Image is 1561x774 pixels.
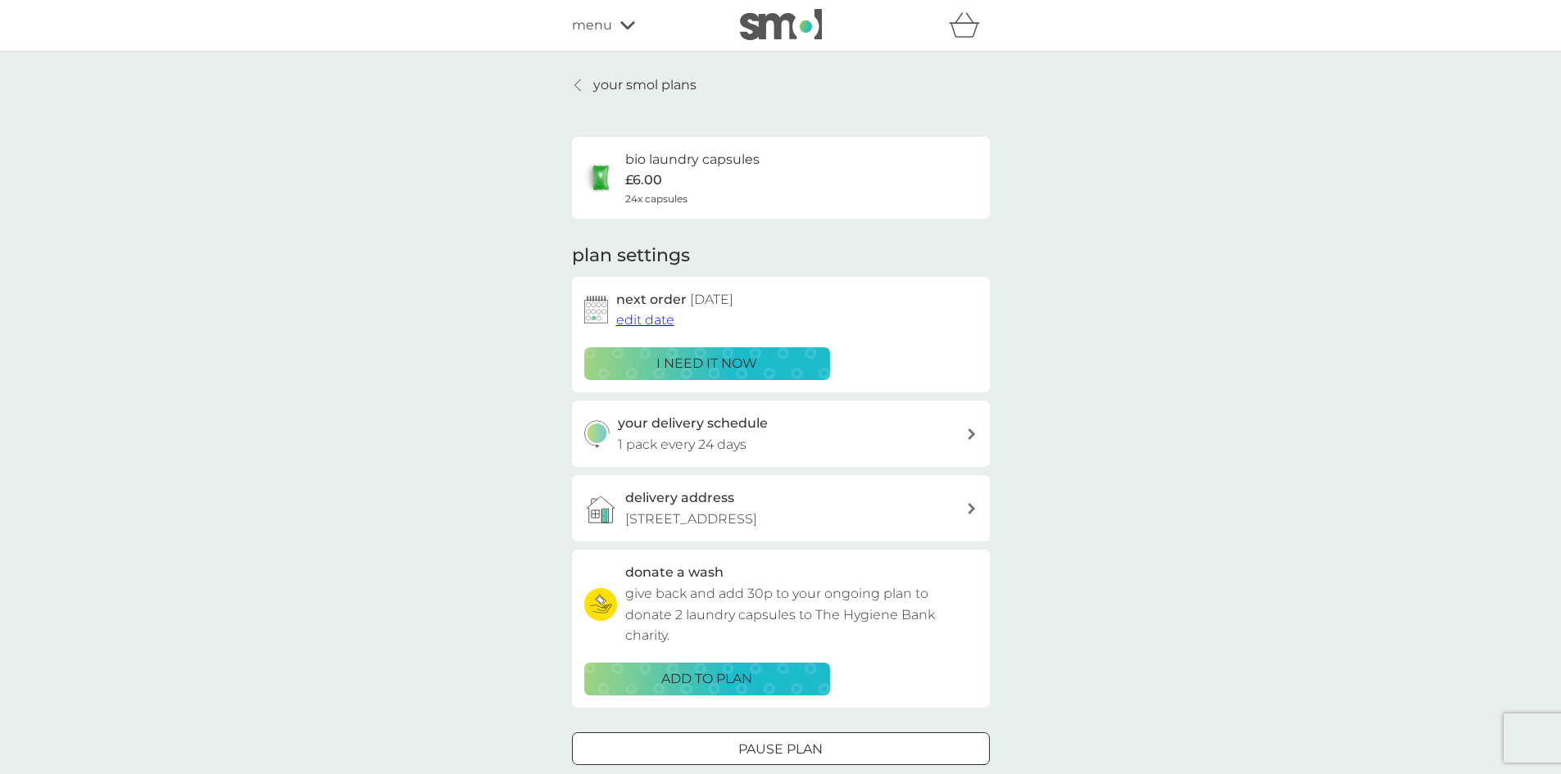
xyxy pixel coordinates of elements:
[625,191,687,206] span: 24x capsules
[949,9,990,42] div: basket
[625,509,757,530] p: [STREET_ADDRESS]
[616,312,674,328] span: edit date
[572,243,690,269] h2: plan settings
[656,353,757,374] p: i need it now
[740,9,822,40] img: smol
[616,289,733,310] h2: next order
[661,668,752,690] p: ADD TO PLAN
[572,75,697,96] a: your smol plans
[625,170,662,191] p: £6.00
[572,401,990,467] button: your delivery schedule1 pack every 24 days
[625,562,724,583] h3: donate a wash
[593,75,697,96] p: your smol plans
[618,413,768,434] h3: your delivery schedule
[738,739,823,760] p: Pause plan
[618,434,746,455] p: 1 pack every 24 days
[572,475,990,541] a: delivery address[STREET_ADDRESS]
[625,149,760,170] h6: bio laundry capsules
[572,732,990,765] button: Pause plan
[690,292,733,307] span: [DATE]
[625,487,734,509] h3: delivery address
[572,15,612,36] span: menu
[584,161,617,194] img: bio laundry capsules
[584,663,830,695] button: ADD TO PLAN
[616,310,674,331] button: edit date
[584,347,830,380] button: i need it now
[625,583,978,646] p: give back and add 30p to your ongoing plan to donate 2 laundry capsules to The Hygiene Bank charity.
